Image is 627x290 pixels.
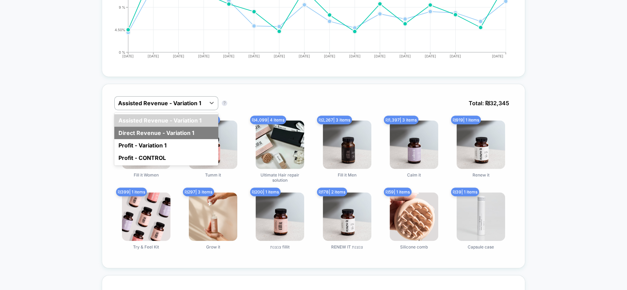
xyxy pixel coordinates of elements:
[173,54,184,58] tspan: [DATE]
[222,100,227,106] button: ?
[492,54,503,58] tspan: [DATE]
[223,54,235,58] tspan: [DATE]
[400,244,428,256] span: Silicone comb
[189,192,237,241] img: Grow it
[384,188,412,196] span: ₪ 59 | 1 items
[390,192,438,241] img: Silicone comb
[425,54,436,58] tspan: [DATE]
[183,188,214,196] span: ₪ 297 | 3 items
[457,120,505,169] img: Renew it
[250,188,281,196] span: ₪ 200 | 1 items
[114,114,218,127] div: Assisted Revenue - Variation 1
[256,192,304,241] img: צנצנת fillit
[465,96,513,110] span: Total: ₪ 32,345
[116,188,147,196] span: ₪ 399 | 1 items
[273,54,285,58] tspan: [DATE]
[250,116,286,124] span: ₪ 4,099 | 4 items
[248,54,260,58] tspan: [DATE]
[323,192,371,241] img: RENEW IT צנצנת
[205,172,221,184] span: Tumm it
[133,244,159,256] span: Try & Feel Kit
[399,54,411,58] tspan: [DATE]
[114,152,218,164] div: Profit - CONTROL
[134,172,159,184] span: Fill it Women
[115,27,125,31] tspan: 4.50%
[256,120,304,169] img: Ultimate Hair repair solution
[114,127,218,139] div: Direct Revenue - Variation 1
[148,54,159,58] tspan: [DATE]
[270,244,290,256] span: צנצנת fillit
[119,50,125,54] tspan: 0 %
[338,172,356,184] span: Fill it Men
[468,244,494,256] span: Capsule case
[198,54,209,58] tspan: [DATE]
[122,54,134,58] tspan: [DATE]
[317,116,352,124] span: ₪ 2,267 | 3 items
[206,244,220,256] span: Grow it
[324,54,335,58] tspan: [DATE]
[384,116,418,124] span: ₪ 1,397 | 3 items
[114,139,218,152] div: Profit - Variation 1
[390,120,438,169] img: Calm it
[349,54,361,58] tspan: [DATE]
[450,54,461,58] tspan: [DATE]
[299,54,310,58] tspan: [DATE]
[122,192,170,241] img: Try & Feel Kit
[407,172,421,184] span: Calm it
[451,188,479,196] span: ₪ 39 | 1 items
[331,244,363,256] span: RENEW IT צנצנת
[473,172,489,184] span: Renew it
[254,172,306,184] span: Ultimate Hair repair solution
[374,54,386,58] tspan: [DATE]
[317,188,347,196] span: ₪ 178 | 2 items
[457,192,505,241] img: Capsule case
[451,116,481,124] span: ₪ 919 | 1 items
[119,5,125,9] tspan: 9 %
[323,120,371,169] img: Fill it Men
